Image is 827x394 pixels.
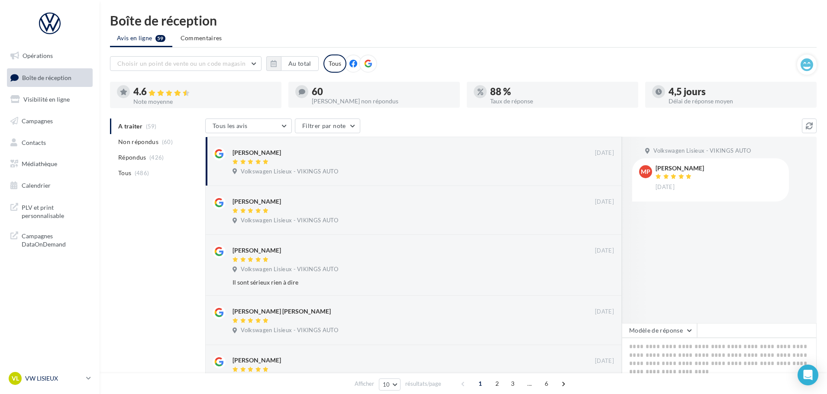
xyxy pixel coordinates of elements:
span: Volkswagen Lisieux - VIKINGS AUTO [241,217,338,224]
a: PLV et print personnalisable [5,198,94,224]
button: Au total [281,56,319,71]
a: VL VW LISIEUX [7,370,93,387]
span: Choisir un point de vente ou un code magasin [117,60,246,67]
div: [PERSON_NAME] non répondus [312,98,453,104]
span: Calendrier [22,182,51,189]
button: Au total [266,56,319,71]
a: Médiathèque [5,155,94,173]
span: 10 [383,381,390,388]
span: Boîte de réception [22,74,71,81]
div: [PERSON_NAME] [233,197,281,206]
span: [DATE] [595,149,614,157]
span: Campagnes [22,117,53,125]
span: Opérations [23,52,53,59]
div: [PERSON_NAME] [PERSON_NAME] [233,307,331,316]
div: Taux de réponse [490,98,631,104]
span: 1 [473,377,487,391]
span: Tous [118,169,131,177]
span: [DATE] [595,198,614,206]
div: [PERSON_NAME] [233,246,281,255]
span: Campagnes DataOnDemand [22,230,89,249]
div: Tous [323,54,346,73]
p: VW LISIEUX [25,374,83,383]
span: (60) [162,138,173,145]
span: Volkswagen Lisieux - VIKINGS AUTO [241,266,338,273]
span: (426) [149,154,164,161]
div: Il sont sérieux rien à dire [233,278,558,287]
button: Tous les avis [205,119,292,133]
span: [DATE] [595,247,614,255]
span: VL [12,374,19,383]
span: Non répondus [118,138,158,146]
span: Contacts [22,138,46,146]
div: Délai de réponse moyen [669,98,810,104]
div: 4,5 jours [669,87,810,96]
div: 4.6 [133,87,275,97]
span: Commentaires [181,34,222,42]
span: Volkswagen Lisieux - VIKINGS AUTO [653,147,751,155]
div: Boîte de réception [110,14,817,27]
span: [DATE] [656,183,675,191]
span: Volkswagen Lisieux - VIKINGS AUTO [241,168,338,176]
span: 6 [539,377,553,391]
span: résultats/page [405,380,441,388]
a: Campagnes DataOnDemand [5,227,94,252]
a: Visibilité en ligne [5,90,94,109]
span: Médiathèque [22,160,57,167]
a: Calendrier [5,176,94,195]
div: [PERSON_NAME] [233,356,281,365]
div: 60 [312,87,453,96]
span: ... [523,377,536,391]
span: (486) [135,170,149,176]
span: Visibilité en ligne [23,96,70,103]
a: Boîte de réception [5,68,94,87]
span: [DATE] [595,308,614,316]
span: Afficher [355,380,374,388]
button: Choisir un point de vente ou un code magasin [110,56,262,71]
div: [PERSON_NAME] [233,148,281,157]
span: [DATE] [595,357,614,365]
button: 10 [379,378,401,391]
span: MP [641,167,650,176]
div: Open Intercom Messenger [798,365,818,385]
a: Campagnes [5,112,94,130]
div: [PERSON_NAME] [656,165,704,171]
span: 2 [490,377,504,391]
button: Modèle de réponse [622,323,697,338]
div: 88 % [490,87,631,96]
span: Répondus [118,153,146,162]
span: 3 [506,377,520,391]
span: PLV et print personnalisable [22,202,89,220]
div: Note moyenne [133,99,275,105]
span: Volkswagen Lisieux - VIKINGS AUTO [241,327,338,334]
span: Tous les avis [213,122,248,129]
a: Contacts [5,134,94,152]
a: Opérations [5,47,94,65]
button: Filtrer par note [295,119,360,133]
